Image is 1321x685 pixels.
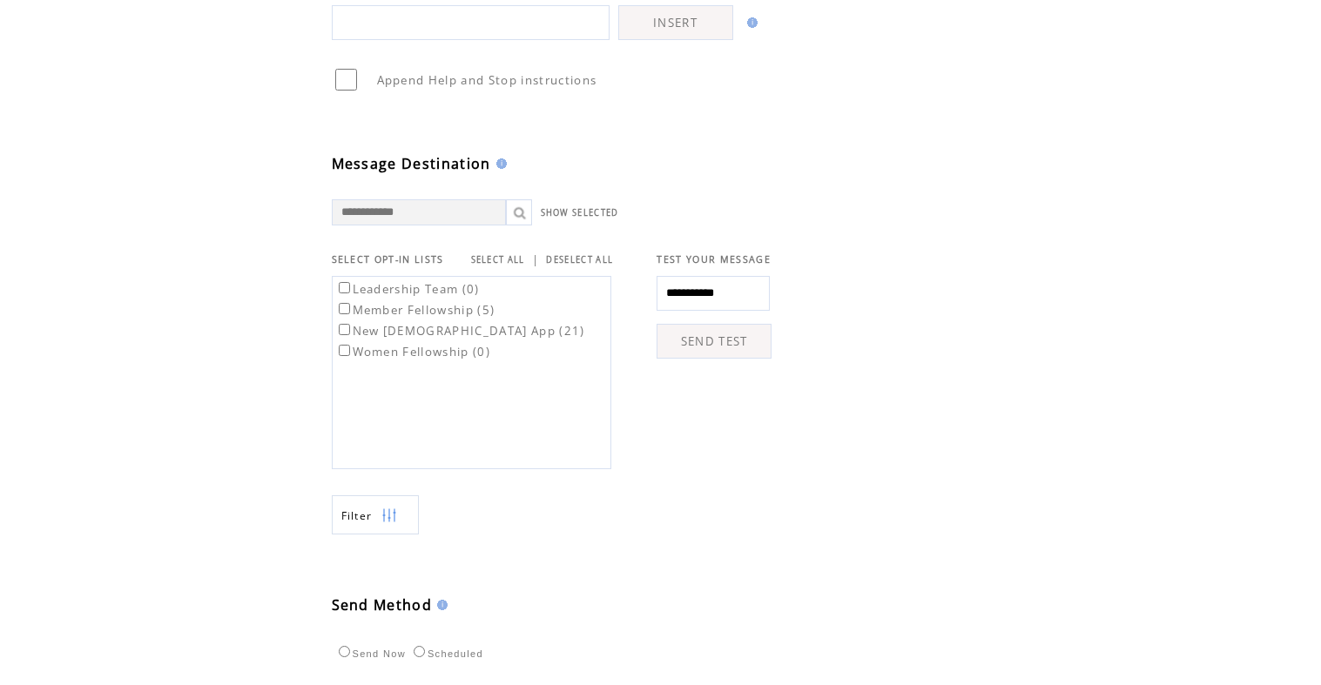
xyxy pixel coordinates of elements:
[335,302,495,318] label: Member Fellowship (5)
[657,253,771,265] span: TEST YOUR MESSAGE
[409,648,483,659] label: Scheduled
[332,595,433,614] span: Send Method
[335,281,480,297] label: Leadership Team (0)
[432,600,448,610] img: help.gif
[339,303,350,314] input: Member Fellowship (5)
[381,496,397,535] img: filters.png
[532,252,539,267] span: |
[491,158,507,169] img: help.gif
[618,5,733,40] a: INSERT
[335,323,585,339] label: New [DEMOGRAPHIC_DATA] App (21)
[332,495,419,534] a: Filter
[377,72,597,88] span: Append Help and Stop instructions
[546,254,613,265] a: DESELECT ALL
[334,648,406,659] label: Send Now
[339,324,350,335] input: New [DEMOGRAPHIC_DATA] App (21)
[332,154,491,173] span: Message Destination
[341,508,373,523] span: Show filters
[471,254,525,265] a: SELECT ALL
[541,207,619,218] a: SHOW SELECTED
[339,345,350,356] input: Women Fellowship (0)
[335,344,491,359] label: Women Fellowship (0)
[332,253,444,265] span: SELECT OPT-IN LISTS
[742,17,758,28] img: help.gif
[339,646,350,657] input: Send Now
[339,282,350,293] input: Leadership Team (0)
[657,324,772,359] a: SEND TEST
[414,646,425,657] input: Scheduled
